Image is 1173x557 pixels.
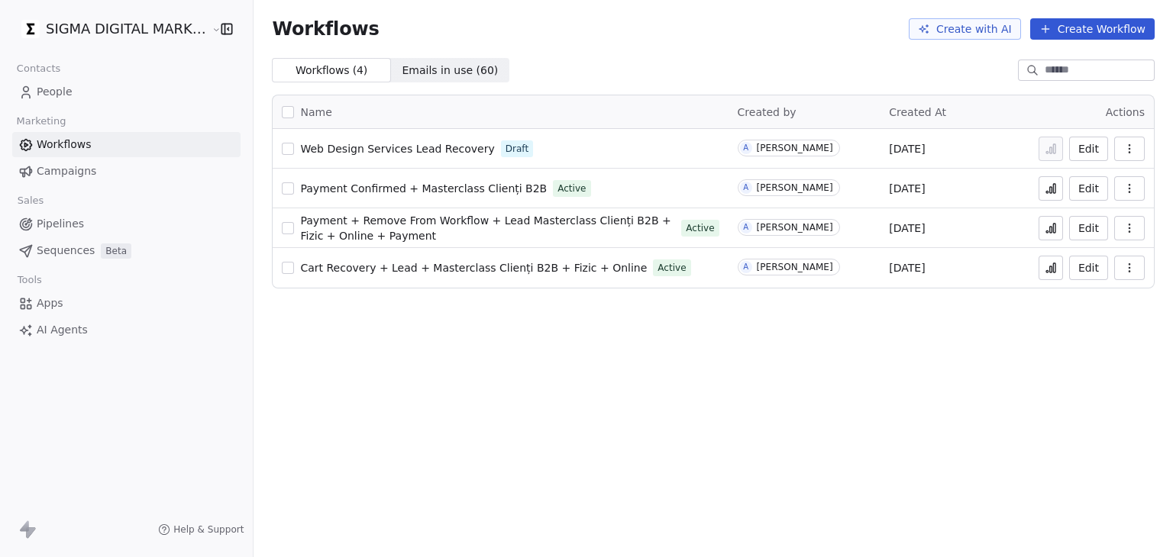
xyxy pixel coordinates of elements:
[11,189,50,212] span: Sales
[1069,137,1108,161] button: Edit
[1030,18,1155,40] button: Create Workflow
[272,18,379,40] span: Workflows
[1069,216,1108,240] button: Edit
[37,322,88,338] span: AI Agents
[743,182,748,194] div: A
[300,260,647,275] a: Cart Recovery + Lead + Masterclass Clienți B2B + Fizic + Online
[300,182,547,195] span: Payment Confirmed + Masterclass Clienți B2B
[12,211,241,237] a: Pipelines
[300,214,671,242] span: Payment + Remove From Workflow + Lead Masterclass Clienți B2B + Fizic + Online + Payment
[300,181,547,196] a: Payment Confirmed + Masterclass Clienți B2B
[300,141,494,156] a: Web Design Services Lead Recovery
[37,137,92,153] span: Workflows
[158,523,244,536] a: Help & Support
[557,182,586,195] span: Active
[743,221,748,233] div: A
[37,163,96,179] span: Campaigns
[12,291,241,316] a: Apps
[18,16,201,42] button: SIGMA DIGITAL MARKETING SRL
[46,19,208,39] span: SIGMA DIGITAL MARKETING SRL
[743,261,748,273] div: A
[1106,106,1145,118] span: Actions
[173,523,244,536] span: Help & Support
[11,269,48,291] span: Tools
[37,243,95,259] span: Sequences
[10,110,73,133] span: Marketing
[1069,256,1108,280] button: Edit
[757,143,833,153] div: [PERSON_NAME]
[889,181,925,196] span: [DATE]
[402,63,498,79] span: Emails in use ( 60 )
[300,105,331,121] span: Name
[12,132,241,157] a: Workflows
[889,141,925,156] span: [DATE]
[757,182,833,193] div: [PERSON_NAME]
[300,262,647,274] span: Cart Recovery + Lead + Masterclass Clienți B2B + Fizic + Online
[21,20,40,38] img: Favicon.jpg
[738,106,797,118] span: Created by
[909,18,1021,40] button: Create with AI
[743,142,748,154] div: A
[37,295,63,311] span: Apps
[889,221,925,236] span: [DATE]
[506,142,528,156] span: Draft
[889,106,946,118] span: Created At
[12,79,241,105] a: People
[101,243,131,259] span: Beta
[1069,176,1108,201] button: Edit
[300,213,675,243] a: Payment + Remove From Workflow + Lead Masterclass Clienți B2B + Fizic + Online + Payment
[757,222,833,233] div: [PERSON_NAME]
[37,216,84,232] span: Pipelines
[686,221,714,235] span: Active
[889,260,925,275] span: [DATE]
[300,143,494,155] span: Web Design Services Lead Recovery
[10,57,67,80] span: Contacts
[37,84,73,100] span: People
[12,159,241,184] a: Campaigns
[12,317,241,343] a: AI Agents
[12,238,241,263] a: SequencesBeta
[658,261,686,275] span: Active
[757,262,833,272] div: [PERSON_NAME]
